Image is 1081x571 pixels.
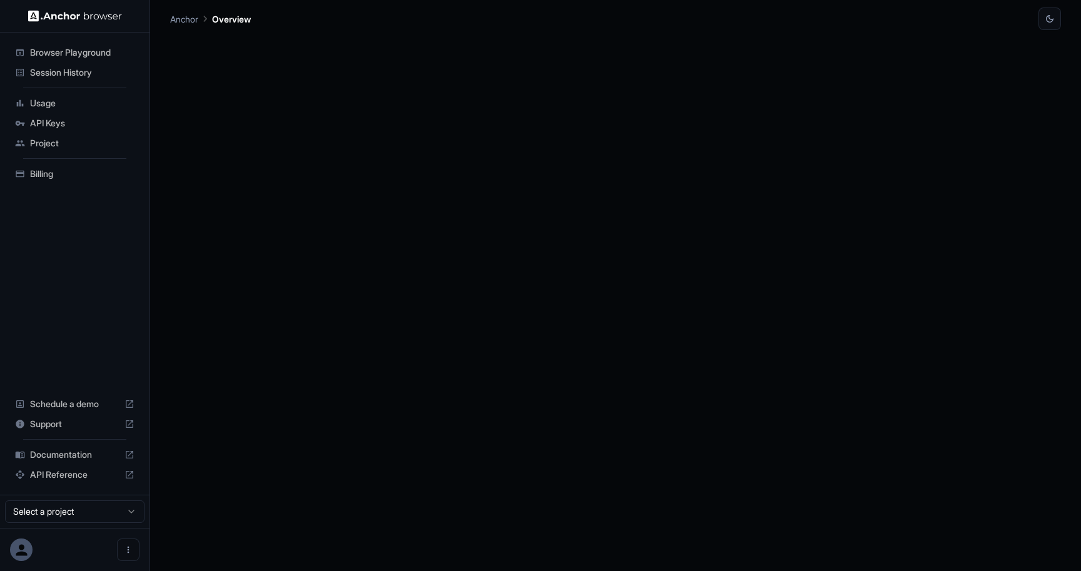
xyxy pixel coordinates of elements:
p: Anchor [170,13,198,26]
div: API Keys [10,113,140,133]
div: Schedule a demo [10,394,140,414]
img: Anchor Logo [28,10,122,22]
div: Session History [10,63,140,83]
div: Billing [10,164,140,184]
span: Project [30,137,134,149]
div: Support [10,414,140,434]
span: Support [30,418,119,430]
span: Browser Playground [30,46,134,59]
div: Project [10,133,140,153]
span: Documentation [30,448,119,461]
div: API Reference [10,465,140,485]
div: Documentation [10,445,140,465]
p: Overview [212,13,251,26]
span: Usage [30,97,134,109]
div: Usage [10,93,140,113]
button: Open menu [117,538,140,561]
span: API Keys [30,117,134,129]
span: Session History [30,66,134,79]
span: Schedule a demo [30,398,119,410]
span: API Reference [30,468,119,481]
div: Browser Playground [10,43,140,63]
nav: breadcrumb [170,12,251,26]
span: Billing [30,168,134,180]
